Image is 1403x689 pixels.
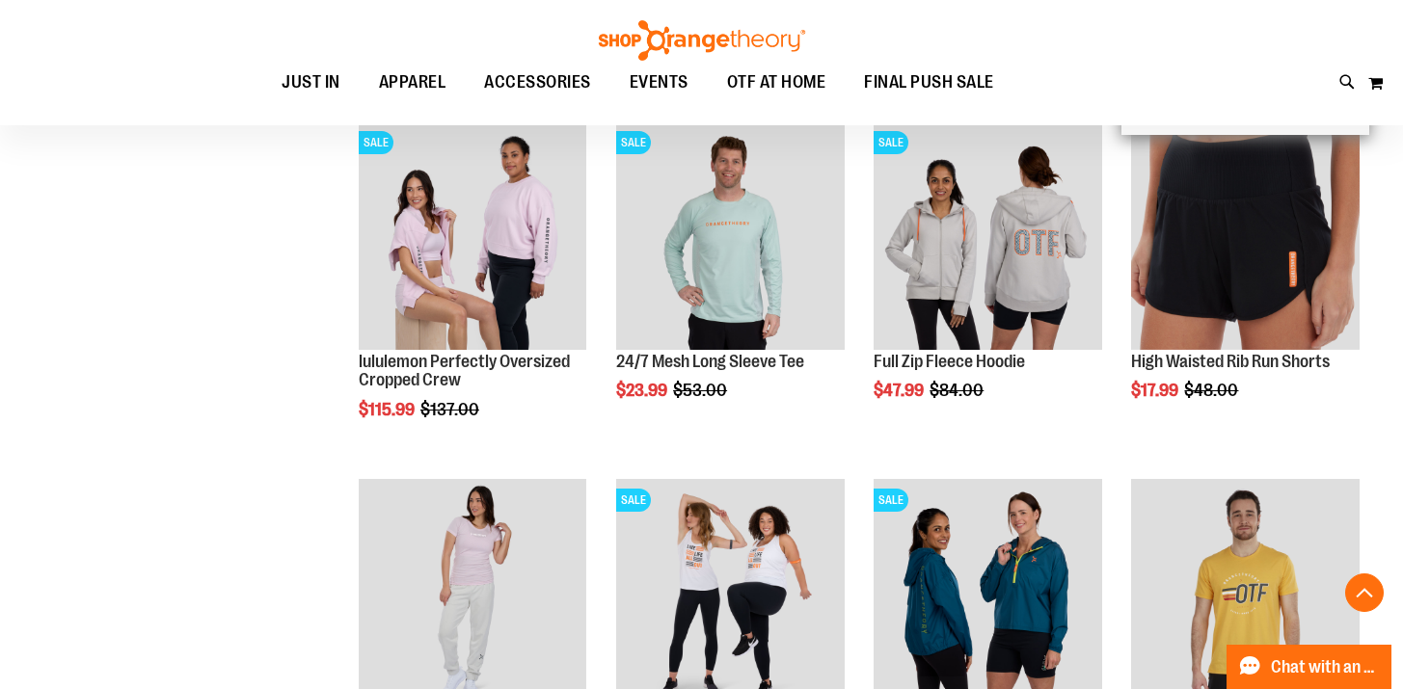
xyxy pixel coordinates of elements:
span: SALE [616,131,651,154]
img: Main Image of 1457091 [874,121,1102,350]
span: FINAL PUSH SALE [864,61,994,104]
span: EVENTS [630,61,688,104]
span: OTF AT HOME [727,61,826,104]
span: SALE [359,131,393,154]
span: $137.00 [420,400,482,419]
a: ACCESSORIES [465,61,610,105]
div: product [864,112,1112,449]
a: 24/7 Mesh Long Sleeve Tee [616,352,804,371]
span: $53.00 [673,381,730,400]
a: APPAREL [360,61,466,105]
a: EVENTS [610,61,708,105]
a: Main Image of 1457095SALE [616,121,845,353]
span: $84.00 [930,381,986,400]
a: Main Image of 1457091SALE [874,121,1102,353]
span: SALE [874,131,908,154]
span: $47.99 [874,381,927,400]
button: Chat with an Expert [1227,645,1392,689]
a: lululemon Perfectly Oversized Cropped CrewSALE [359,121,587,353]
span: SALE [874,489,908,512]
span: APPAREL [379,61,446,104]
span: SALE [616,489,651,512]
span: $115.99 [359,400,418,419]
button: Back To Top [1345,573,1384,612]
a: High Waisted Rib Run Shorts [1131,121,1360,353]
a: Full Zip Fleece Hoodie [874,352,1025,371]
div: product [607,112,854,449]
span: $48.00 [1184,381,1241,400]
span: $17.99 [1131,381,1181,400]
div: product [349,112,597,468]
img: Main Image of 1457095 [616,121,845,350]
span: ACCESSORIES [484,61,591,104]
div: product [1121,112,1369,449]
span: Chat with an Expert [1271,658,1380,676]
a: OTF AT HOME [708,61,846,105]
a: High Waisted Rib Run Shorts [1131,352,1330,371]
a: lululemon Perfectly Oversized Cropped Crew [359,352,570,390]
span: JUST IN [282,61,340,104]
span: $23.99 [616,381,670,400]
a: JUST IN [262,61,360,105]
a: FINAL PUSH SALE [845,61,1013,104]
img: Shop Orangetheory [596,20,808,61]
img: High Waisted Rib Run Shorts [1131,121,1360,350]
img: lululemon Perfectly Oversized Cropped Crew [359,121,587,350]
